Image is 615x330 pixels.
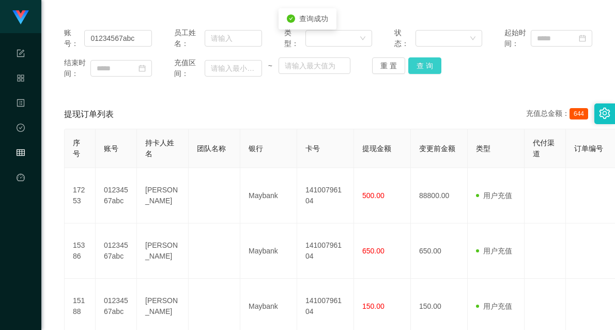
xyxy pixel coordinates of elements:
td: 14100796104 [297,223,354,279]
span: 起始时间： [504,27,531,49]
input: 请输入最小值为 [205,60,262,77]
span: 150.00 [362,302,385,310]
i: 图标: profile [17,94,25,115]
td: Maybank [240,168,297,223]
i: 图标: calendar [579,35,586,42]
i: 图标: form [17,44,25,65]
span: 类型 [476,144,490,153]
span: 订单编号 [574,144,603,153]
span: 类型： [284,27,305,49]
span: 账号： [64,27,84,49]
span: 银行 [249,144,263,153]
span: 内容中心 [17,99,25,191]
i: 图标: setting [599,108,610,119]
a: 图标: dashboard平台首页 [17,168,25,272]
span: 提现金额 [362,144,391,153]
span: 用户充值 [476,191,512,200]
i: 图标: check-circle-o [17,119,25,140]
i: icon: check-circle [287,14,295,23]
span: 产品管理 [17,74,25,167]
span: 650.00 [362,247,385,255]
i: 图标: table [17,144,25,164]
td: 15386 [65,223,96,279]
span: 会员管理 [17,149,25,241]
i: 图标: down [360,35,366,42]
span: 状态： [394,27,416,49]
input: 请输入 [205,30,262,47]
td: 01234567abc [96,223,137,279]
td: 88800.00 [411,168,468,223]
span: ~ [262,61,278,71]
span: 序号 [73,139,80,158]
span: 提现订单列表 [64,108,114,121]
span: 用户充值 [476,302,512,310]
span: 团队名称 [197,144,226,153]
span: 644 [570,108,588,119]
span: 持卡人姓名 [145,139,174,158]
span: 充值区间： [174,57,205,79]
span: 用户充值 [476,247,512,255]
span: 员工姓名： [174,27,205,49]
td: [PERSON_NAME] [137,223,189,279]
td: 14100796104 [297,168,354,223]
td: 17253 [65,168,96,223]
button: 查 询 [408,57,441,74]
i: 图标: calendar [139,65,146,72]
span: 代付渠道 [533,139,555,158]
span: 500.00 [362,191,385,200]
td: [PERSON_NAME] [137,168,189,223]
td: 01234567abc [96,168,137,223]
span: 系统配置 [17,50,25,142]
span: 数据中心 [17,124,25,216]
button: 重 置 [372,57,405,74]
div: 充值总金额： [526,108,592,121]
span: 变更前金额 [419,144,455,153]
img: logo.9652507e.png [12,10,29,25]
i: 图标: down [470,35,476,42]
span: 查询成功 [299,14,328,23]
input: 请输入最大值为 [279,57,350,74]
input: 请输入 [84,30,152,47]
span: 卡号 [305,144,320,153]
i: 图标: appstore-o [17,69,25,90]
td: 650.00 [411,223,468,279]
span: 账号 [104,144,118,153]
td: Maybank [240,223,297,279]
span: 结束时间： [64,57,90,79]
